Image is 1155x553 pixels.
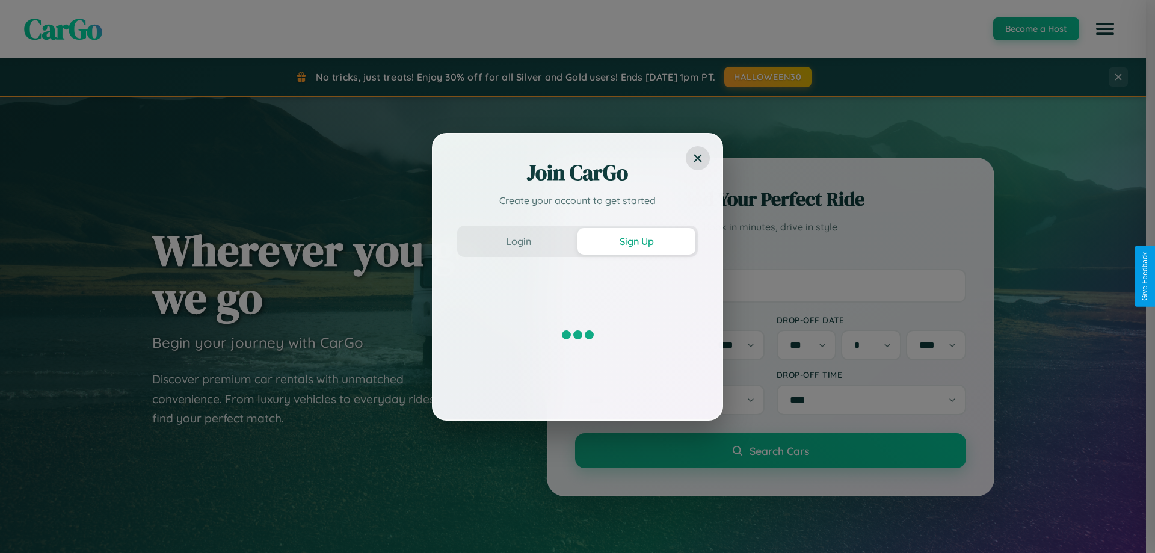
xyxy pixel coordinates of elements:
button: Sign Up [577,228,695,255]
h2: Join CarGo [457,158,698,187]
p: Create your account to get started [457,193,698,208]
button: Login [460,228,577,255]
iframe: Intercom live chat [12,512,41,541]
div: Give Feedback [1141,252,1149,301]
